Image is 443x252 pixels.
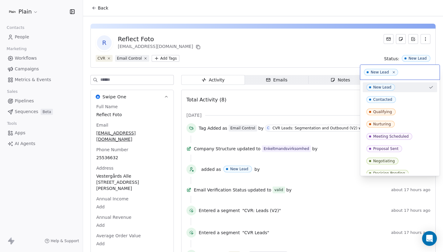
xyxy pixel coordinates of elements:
[373,85,391,89] div: New Lead
[373,110,392,114] div: Qualifying
[373,134,409,139] div: Meeting Scheduled
[373,122,391,126] div: Nurturing
[373,171,405,175] div: Decision Pending
[373,159,395,163] div: Negotiating
[373,97,392,102] div: Contacted
[371,70,389,74] div: New Lead
[363,82,437,252] div: Suggestions
[373,147,398,151] div: Proposal Sent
